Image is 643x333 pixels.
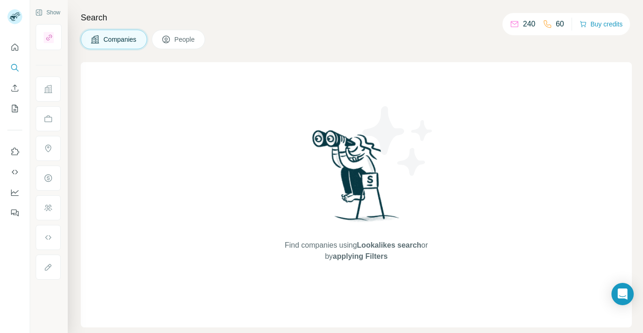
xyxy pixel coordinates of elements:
button: My lists [7,100,22,117]
button: Enrich CSV [7,80,22,96]
button: Buy credits [579,18,623,31]
span: Companies [103,35,137,44]
span: applying Filters [333,252,387,260]
button: Quick start [7,39,22,56]
p: 60 [556,19,564,30]
button: Use Surfe on LinkedIn [7,143,22,160]
button: Feedback [7,205,22,221]
p: 240 [523,19,535,30]
span: Find companies using or by [282,240,431,262]
img: Surfe Illustration - Stars [356,99,440,183]
img: Surfe Illustration - Woman searching with binoculars [308,128,405,231]
div: Open Intercom Messenger [611,283,634,305]
button: Show [29,6,67,19]
h4: Search [81,11,632,24]
button: Search [7,59,22,76]
span: People [174,35,196,44]
button: Dashboard [7,184,22,201]
button: Use Surfe API [7,164,22,180]
span: Lookalikes search [357,241,421,249]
